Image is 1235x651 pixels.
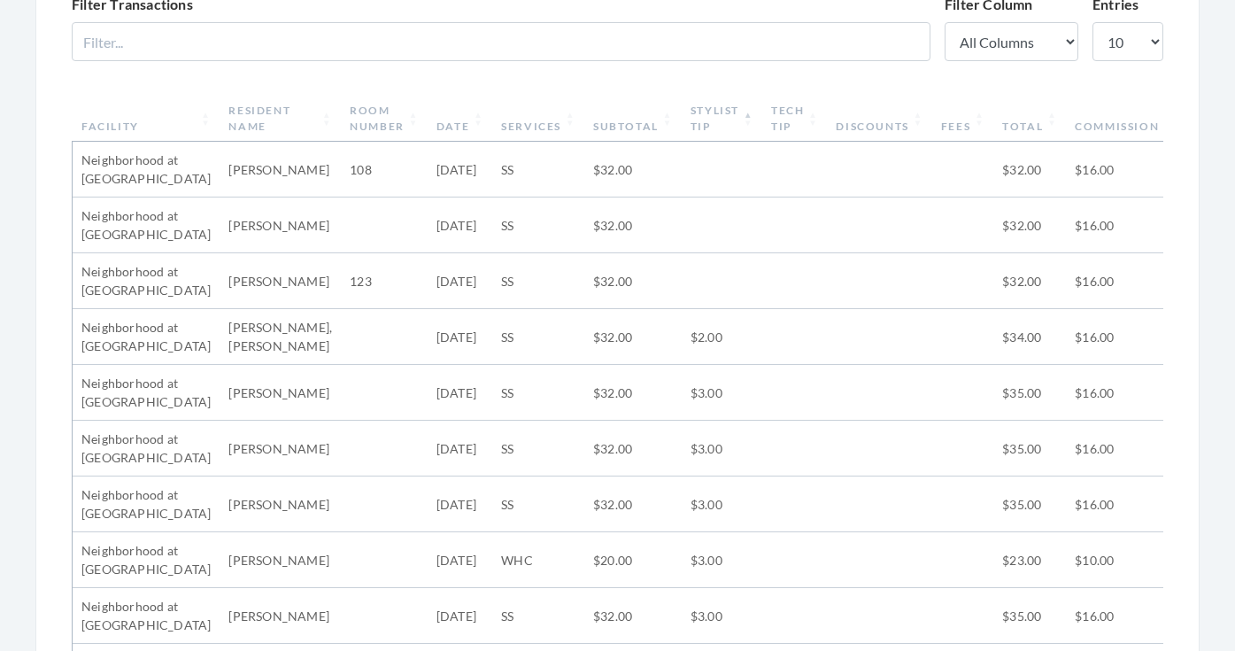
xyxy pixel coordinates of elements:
td: $3.00 [682,588,762,644]
td: [PERSON_NAME] [220,198,341,253]
th: Stylist Tip: activate to sort column descending [682,96,762,142]
td: [DATE] [428,365,492,421]
td: SS [492,198,584,253]
td: $10.00 [1066,532,1182,588]
td: $16.00 [1066,477,1182,532]
td: $3.00 [682,532,762,588]
td: Neighborhood at [GEOGRAPHIC_DATA] [73,477,220,532]
th: Fees: activate to sort column ascending [932,96,993,142]
td: Neighborhood at [GEOGRAPHIC_DATA] [73,253,220,309]
td: SS [492,253,584,309]
input: Filter... [72,22,930,61]
th: Total: activate to sort column ascending [993,96,1066,142]
td: $34.00 [993,309,1066,365]
th: Subtotal: activate to sort column ascending [584,96,682,142]
td: [PERSON_NAME] [220,365,341,421]
td: 123 [341,253,428,309]
td: Neighborhood at [GEOGRAPHIC_DATA] [73,532,220,588]
td: $32.00 [584,198,682,253]
td: $35.00 [993,477,1066,532]
th: Services: activate to sort column ascending [492,96,584,142]
td: [DATE] [428,198,492,253]
td: [DATE] [428,532,492,588]
td: SS [492,142,584,198]
td: Neighborhood at [GEOGRAPHIC_DATA] [73,142,220,198]
td: $16.00 [1066,421,1182,477]
td: $3.00 [682,365,762,421]
td: Neighborhood at [GEOGRAPHIC_DATA] [73,421,220,477]
td: $3.00 [682,421,762,477]
td: $16.00 [1066,309,1182,365]
td: $32.00 [584,588,682,644]
td: [DATE] [428,253,492,309]
td: SS [492,421,584,477]
td: [DATE] [428,421,492,477]
td: [PERSON_NAME], [PERSON_NAME] [220,309,341,365]
td: [PERSON_NAME] [220,532,341,588]
td: $32.00 [584,142,682,198]
td: $2.00 [682,309,762,365]
td: $32.00 [584,309,682,365]
td: [PERSON_NAME] [220,253,341,309]
td: [DATE] [428,477,492,532]
td: Neighborhood at [GEOGRAPHIC_DATA] [73,365,220,421]
td: $3.00 [682,477,762,532]
td: $32.00 [584,477,682,532]
th: Discounts: activate to sort column ascending [827,96,931,142]
td: $32.00 [993,142,1066,198]
td: Neighborhood at [GEOGRAPHIC_DATA] [73,588,220,644]
td: Neighborhood at [GEOGRAPHIC_DATA] [73,309,220,365]
td: [DATE] [428,588,492,644]
td: $32.00 [584,253,682,309]
td: $35.00 [993,421,1066,477]
td: SS [492,309,584,365]
td: SS [492,365,584,421]
td: $20.00 [584,532,682,588]
td: $32.00 [993,253,1066,309]
td: [DATE] [428,142,492,198]
td: $35.00 [993,588,1066,644]
td: $16.00 [1066,198,1182,253]
td: Neighborhood at [GEOGRAPHIC_DATA] [73,198,220,253]
td: [PERSON_NAME] [220,421,341,477]
td: SS [492,477,584,532]
td: 108 [341,142,428,198]
th: Commission: activate to sort column ascending [1066,96,1182,142]
td: $32.00 [993,198,1066,253]
td: $16.00 [1066,253,1182,309]
td: [DATE] [428,309,492,365]
td: SS [492,588,584,644]
td: $16.00 [1066,588,1182,644]
td: $16.00 [1066,142,1182,198]
td: $23.00 [993,532,1066,588]
th: Facility: activate to sort column ascending [73,96,220,142]
td: [PERSON_NAME] [220,477,341,532]
td: $16.00 [1066,365,1182,421]
td: $32.00 [584,421,682,477]
td: $32.00 [584,365,682,421]
th: Date: activate to sort column ascending [428,96,492,142]
td: [PERSON_NAME] [220,588,341,644]
td: $35.00 [993,365,1066,421]
td: [PERSON_NAME] [220,142,341,198]
td: WHC [492,532,584,588]
th: Resident Name: activate to sort column ascending [220,96,341,142]
th: Room Number: activate to sort column ascending [341,96,428,142]
th: Tech Tip: activate to sort column ascending [762,96,827,142]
